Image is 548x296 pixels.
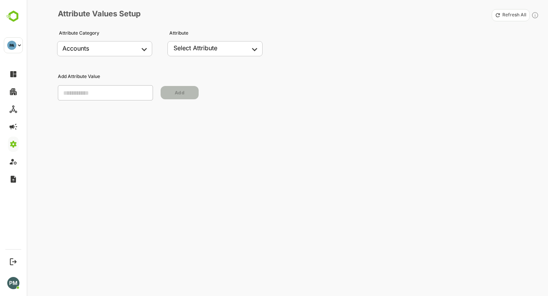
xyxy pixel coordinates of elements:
div: Accounts [62,45,140,52]
p: Attribute [169,30,275,36]
div: Click to refresh values for all attributes in the selected attribute category [531,9,539,21]
button: Refresh All [492,9,530,21]
button: Logout [8,256,18,267]
div: PA [7,41,16,50]
div: Accounts [167,41,263,56]
p: Refresh All [502,12,526,18]
p: Attribute Category [59,30,164,36]
div: Accounts [57,41,152,56]
img: BambooboxLogoMark.f1c84d78b4c51b1a7b5f700c9845e183.svg [4,9,23,24]
p: Attribute Values Setup [54,9,141,21]
div: PM [7,277,19,289]
p: Add Attribute Value [58,74,537,80]
div: Select Attribute [174,44,217,52]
